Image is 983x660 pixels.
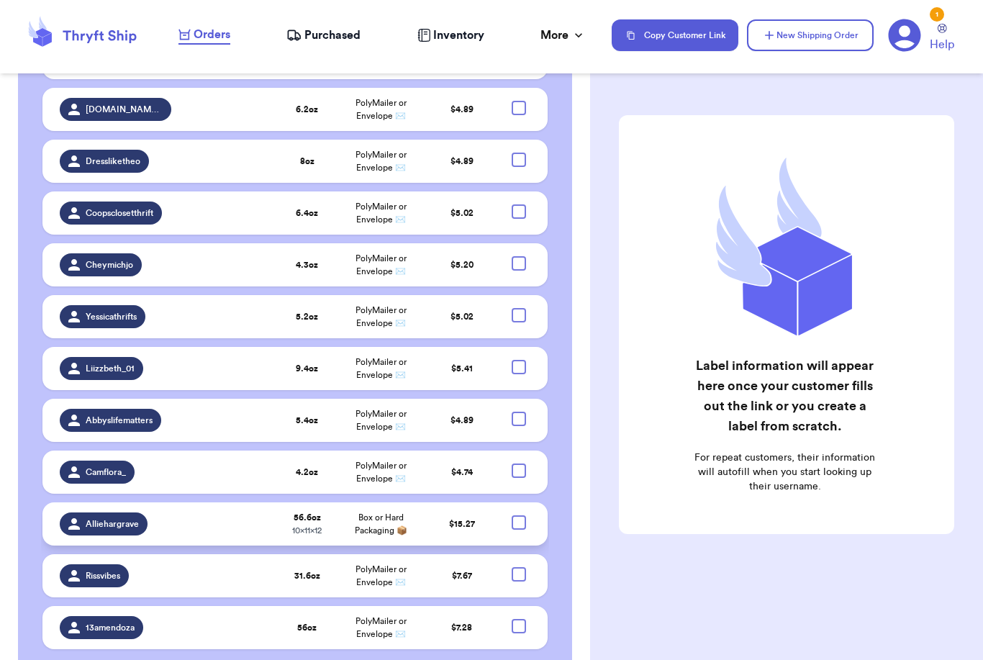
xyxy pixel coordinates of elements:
a: Orders [178,26,230,45]
span: Abbyslifematters [86,415,153,426]
span: PolyMailer or Envelope ✉️ [355,358,407,379]
span: $ 4.89 [450,157,474,166]
strong: 5.4 oz [296,416,318,425]
span: Cheymichjo [86,259,133,271]
strong: 5.2 oz [296,312,318,321]
strong: 56 oz [297,623,317,632]
span: Purchased [304,27,361,44]
a: Purchased [286,27,361,44]
span: $ 4.89 [450,105,474,114]
span: PolyMailer or Envelope ✉️ [355,202,407,224]
strong: 9.4 oz [296,364,318,373]
span: Box or Hard Packaging 📦 [355,513,407,535]
div: 1 [930,7,944,22]
span: Dressliketheo [86,155,140,167]
span: $ 4.74 [451,468,473,476]
strong: 8 oz [300,157,314,166]
strong: 6.2 oz [296,105,318,114]
span: $ 5.02 [450,209,474,217]
strong: 31.6 oz [294,571,320,580]
span: PolyMailer or Envelope ✉️ [355,461,407,483]
span: $ 7.67 [452,571,472,580]
span: $ 5.20 [450,261,474,269]
span: Orders [194,26,230,43]
span: PolyMailer or Envelope ✉️ [355,99,407,120]
span: $ 5.41 [451,364,473,373]
span: 13amendoza [86,622,135,633]
span: Yessicathrifts [86,311,137,322]
span: [DOMAIN_NAME]_vz [86,104,163,115]
span: $ 4.89 [450,416,474,425]
span: PolyMailer or Envelope ✉️ [355,254,407,276]
p: For repeat customers, their information will autofill when you start looking up their username. [692,451,878,494]
strong: 4.3 oz [296,261,318,269]
button: Copy Customer Link [612,19,738,51]
button: New Shipping Order [747,19,874,51]
span: $ 5.02 [450,312,474,321]
span: $ 7.28 [451,623,472,632]
span: PolyMailer or Envelope ✉️ [355,150,407,172]
span: Help [930,36,954,53]
span: PolyMailer or Envelope ✉️ [355,410,407,431]
strong: 6.4 oz [296,209,318,217]
span: PolyMailer or Envelope ✉️ [355,617,407,638]
span: Liizzbeth_01 [86,363,135,374]
a: Help [930,24,954,53]
div: More [540,27,586,44]
strong: 4.2 oz [296,468,318,476]
strong: 56.6 oz [294,513,321,522]
span: Alliehargrave [86,518,139,530]
a: 1 [888,19,921,52]
h2: Label information will appear here once your customer fills out the link or you create a label fr... [692,356,878,436]
span: Coopsclosetthrift [86,207,153,219]
span: Inventory [433,27,484,44]
span: PolyMailer or Envelope ✉️ [355,306,407,327]
span: $ 15.27 [449,520,475,528]
span: Camflora_ [86,466,126,478]
span: 10 x 11 x 12 [292,526,322,535]
span: Rissvibes [86,570,120,582]
a: Inventory [417,27,484,44]
span: PolyMailer or Envelope ✉️ [355,565,407,587]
